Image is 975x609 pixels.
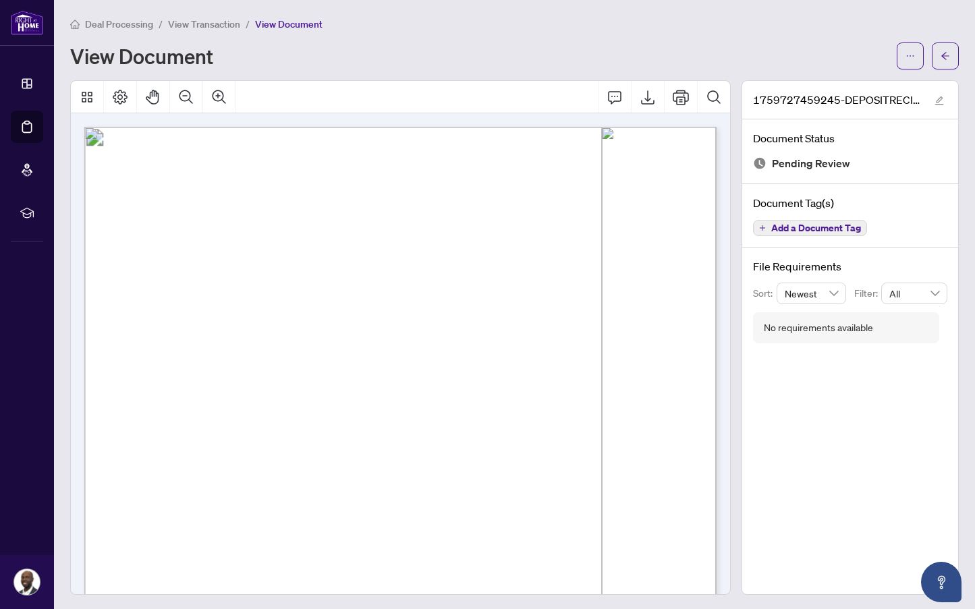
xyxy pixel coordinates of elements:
span: All [889,283,939,303]
h4: File Requirements [753,258,947,274]
span: View Transaction [168,18,240,30]
p: Sort: [753,286,777,301]
img: logo [11,10,43,35]
span: Add a Document Tag [771,223,861,233]
li: / [246,16,250,32]
div: No requirements available [764,320,873,335]
span: Pending Review [772,154,850,173]
h4: Document Tag(s) [753,195,947,211]
span: Deal Processing [85,18,153,30]
span: 1759727459245-DEPOSITRECIEPT.JPG [753,92,922,108]
button: Add a Document Tag [753,220,867,236]
span: home [70,20,80,29]
span: edit [935,96,944,105]
button: Open asap [921,562,962,602]
span: plus [759,225,766,231]
li: / [159,16,163,32]
span: ellipsis [906,51,915,61]
p: Filter: [854,286,881,301]
span: View Document [255,18,323,30]
span: arrow-left [941,51,950,61]
h1: View Document [70,45,213,67]
span: Newest [785,283,839,303]
h4: Document Status [753,130,947,146]
img: Profile Icon [14,569,40,595]
img: Document Status [753,156,767,170]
